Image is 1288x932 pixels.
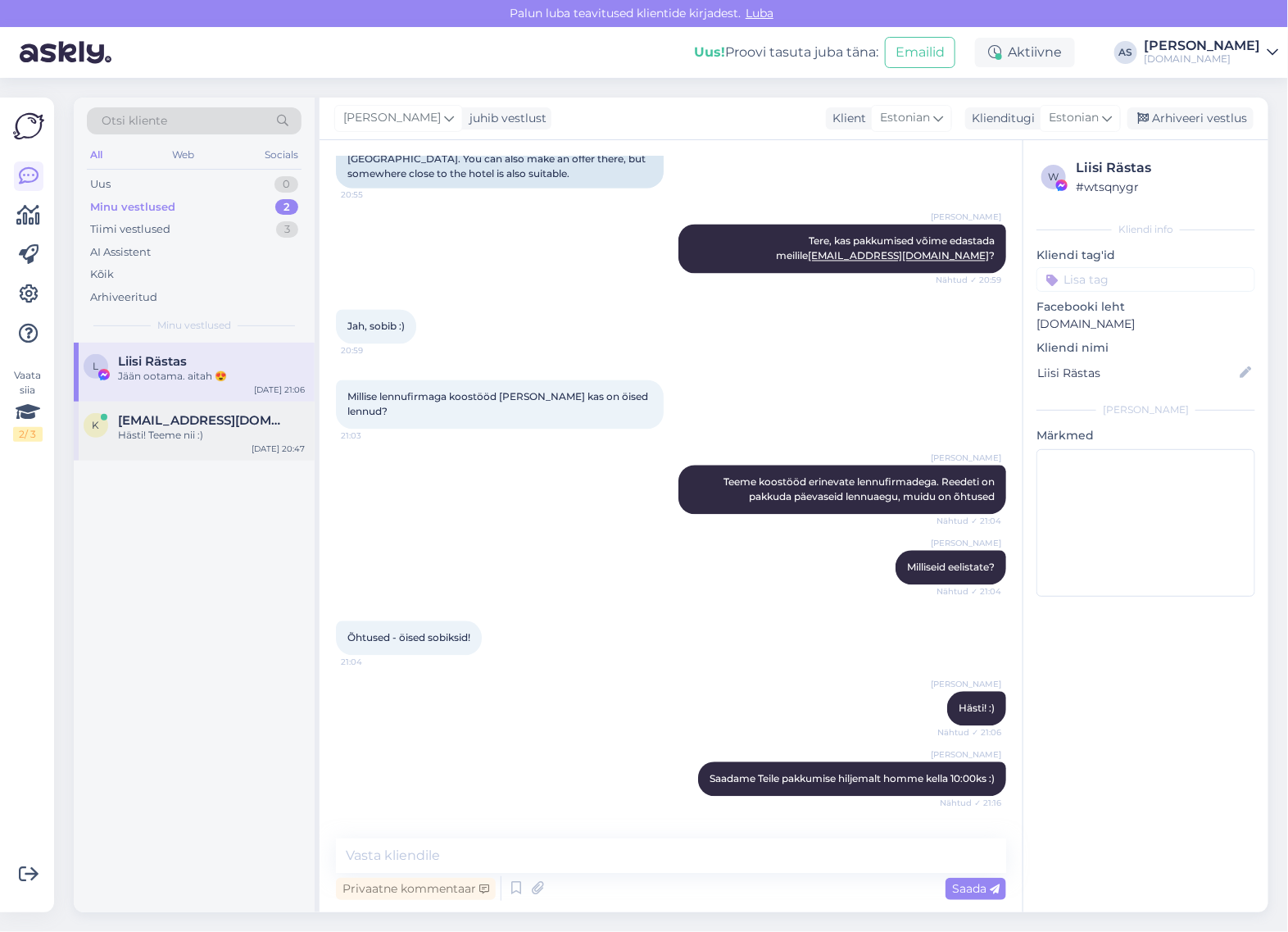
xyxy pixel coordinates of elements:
span: Nähtud ✓ 21:16 [940,798,1001,810]
div: Arhiveeritud [90,289,157,306]
span: Luba [741,6,778,20]
span: Hästi! :) [959,702,995,715]
div: [PERSON_NAME] [1144,39,1260,52]
a: [PERSON_NAME][DOMAIN_NAME] [1144,39,1278,66]
div: Klient [826,110,866,127]
span: [PERSON_NAME] [343,109,441,127]
div: Privaatne kommentaar [336,878,496,900]
span: Milliseid eelistate? [907,561,995,574]
div: Proovi tasuta juba täna: [694,43,878,62]
div: AS [1114,41,1137,64]
span: [PERSON_NAME] [931,452,1001,465]
div: # wtsqnygr [1076,178,1250,196]
span: [PERSON_NAME] [931,749,1001,762]
span: Õhtused - öised sobiksid! [347,632,470,644]
div: Tiimi vestlused [90,221,170,238]
div: [DATE] 21:06 [254,384,305,396]
span: Saadame Teile pakkumise hiljemalt homme kella 10:00ks :) [710,773,995,785]
div: Minu vestlused [90,199,175,216]
p: Kliendi nimi [1036,339,1255,357]
div: Arhiveeri vestlus [1127,107,1254,130]
span: L [93,360,99,372]
div: 3 [276,221,298,238]
span: Millise lennufirmaga koostööd [PERSON_NAME] kas on öised lennud? [347,391,651,418]
div: Web [170,144,198,166]
a: [EMAIL_ADDRESS][DOMAIN_NAME] [808,250,989,262]
div: Socials [261,144,302,166]
p: Märkmed [1036,427,1255,444]
img: Askly Logo [13,111,44,142]
p: Facebooki leht [1036,298,1255,316]
span: [PERSON_NAME] [931,538,1001,550]
div: Vaata siia [13,368,43,442]
span: 20:59 [341,345,402,357]
span: [PERSON_NAME] [931,679,1001,691]
span: Minu vestlused [157,318,231,333]
span: Teeme koostööd erinevate lennufirmadega. Reedeti on pakkuda päevaseid lennuaegu, muidu on õhtused [723,476,997,503]
span: Jah, sobib :) [347,321,405,333]
div: Uus [90,176,111,193]
span: Liisi Rästas [118,354,187,369]
span: Saada [952,881,1000,896]
span: Nähtud ✓ 21:06 [937,727,1001,739]
div: Liisi Rästas [1076,158,1250,178]
div: [PERSON_NAME] [1036,402,1255,417]
div: [DOMAIN_NAME] [1144,52,1260,66]
span: w [1049,170,1059,183]
div: 0 [274,176,298,193]
span: Otsi kliente [102,112,167,130]
input: Lisa nimi [1037,364,1236,382]
span: Nähtud ✓ 21:04 [937,586,1001,598]
div: [DATE] 20:47 [252,443,305,455]
span: k [93,419,100,431]
span: kutt.suviste@gmail.com [118,413,288,428]
button: Emailid [885,37,955,68]
span: 21:04 [341,657,402,669]
div: 2 / 3 [13,427,43,442]
span: Estonian [880,109,930,127]
div: Kliendi info [1036,222,1255,237]
div: AI Assistent [90,244,151,261]
div: 2 [275,199,298,216]
b: Uus! [694,44,725,60]
div: Klienditugi [965,110,1035,127]
span: Estonian [1049,109,1099,127]
p: Kliendi tag'id [1036,247,1255,264]
p: [DOMAIN_NAME] [1036,316,1255,333]
input: Lisa tag [1036,267,1255,292]
div: Aktiivne [975,38,1075,67]
div: juhib vestlust [463,110,546,127]
span: Nähtud ✓ 21:04 [937,516,1001,528]
span: 21:03 [341,430,402,443]
div: Jään ootama. aitah 😍 [118,369,305,384]
span: Nähtud ✓ 20:59 [936,275,1001,287]
span: Tere, kas pakkumised võime edastada meilile ? [776,235,997,262]
div: Hästi! Teeme nii :) [118,428,305,443]
div: Kõik [90,266,114,283]
span: 20:55 [341,189,402,202]
div: All [87,144,106,166]
span: [PERSON_NAME] [931,211,1001,224]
